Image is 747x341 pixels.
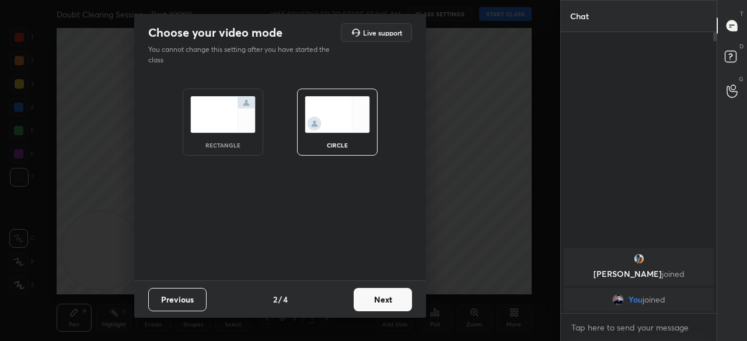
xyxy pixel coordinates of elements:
span: joined [662,268,685,279]
div: circle [314,142,361,148]
h5: Live support [363,29,402,36]
span: joined [643,295,665,304]
button: Next [354,288,412,311]
h4: / [278,293,282,305]
h2: Choose your video mode [148,25,282,40]
p: [PERSON_NAME] [571,269,707,279]
img: normalScreenIcon.ae25ed63.svg [190,96,256,133]
div: grid [561,246,717,314]
div: rectangle [200,142,246,148]
h4: 2 [273,293,277,305]
img: d578d2a9b1ba40ba8329e9c7174a5df2.jpg [612,294,624,305]
p: Chat [561,1,598,31]
img: 3 [633,253,645,265]
p: G [739,75,743,83]
button: Previous [148,288,207,311]
p: D [739,42,743,51]
img: circleScreenIcon.acc0effb.svg [305,96,370,133]
span: You [629,295,643,304]
p: T [740,9,743,18]
h4: 4 [283,293,288,305]
p: You cannot change this setting after you have started the class [148,44,337,65]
